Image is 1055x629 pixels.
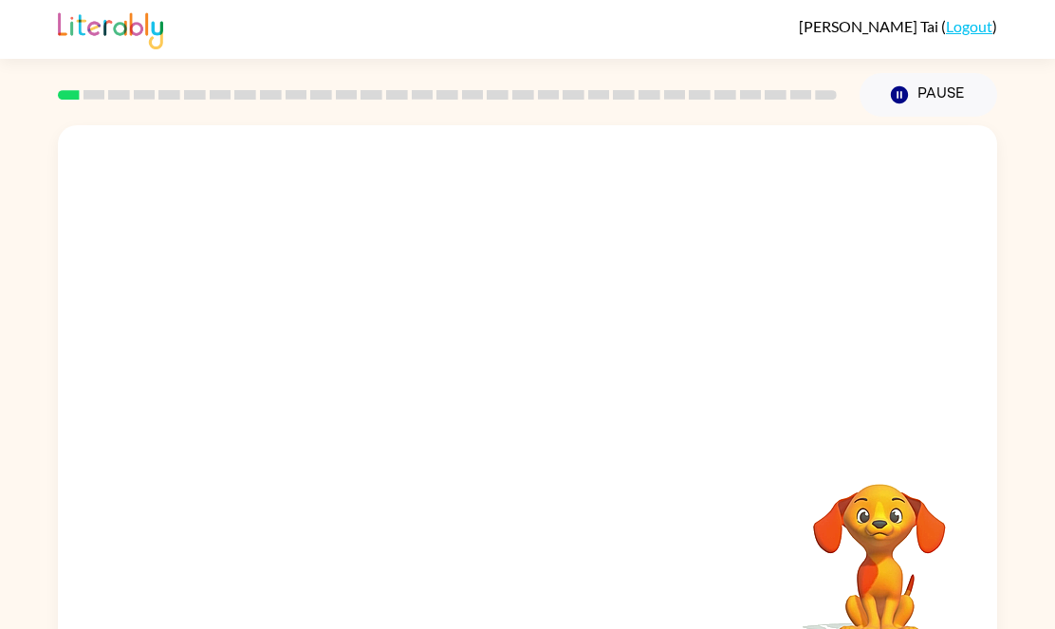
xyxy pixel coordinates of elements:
[946,17,992,35] a: Logout
[860,73,997,117] button: Pause
[58,8,163,49] img: Literably
[799,17,941,35] span: [PERSON_NAME] Tai
[799,17,997,35] div: ( )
